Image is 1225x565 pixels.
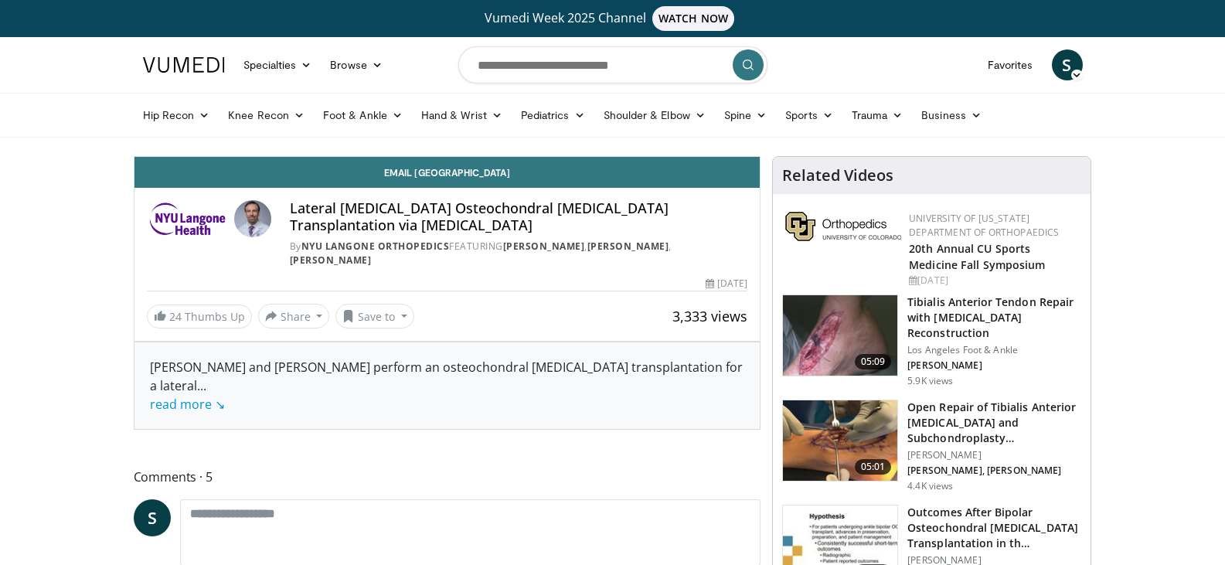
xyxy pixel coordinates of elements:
[290,254,372,267] a: [PERSON_NAME]
[672,307,747,325] span: 3,333 views
[907,400,1081,446] h3: Open Repair of Tibialis Anterior [MEDICAL_DATA] and Subchondroplasty…
[783,400,897,481] img: ba7ee083-3e7d-494b-a94c-1367cc1c6379.150x105_q85_crop-smart_upscale.jpg
[219,100,314,131] a: Knee Recon
[909,274,1078,288] div: [DATE]
[512,100,594,131] a: Pediatrics
[912,100,991,131] a: Business
[783,295,897,376] img: d6fcd825-7515-45e0-8c68-f66d13c71ba5.150x105_q85_crop-smart_upscale.jpg
[150,377,225,413] span: ...
[150,396,225,413] a: read more ↘
[169,309,182,324] span: 24
[785,212,901,241] img: 355603a8-37da-49b6-856f-e00d7e9307d3.png.150x105_q85_autocrop_double_scale_upscale_version-0.2.png
[842,100,913,131] a: Trauma
[587,240,669,253] a: [PERSON_NAME]
[290,200,747,233] h4: Lateral [MEDICAL_DATA] Osteochondral [MEDICAL_DATA] Transplantation via [MEDICAL_DATA]
[147,305,252,328] a: 24 Thumbs Up
[145,6,1080,31] a: Vumedi Week 2025 ChannelWATCH NOW
[321,49,392,80] a: Browse
[134,157,761,188] a: Email [GEOGRAPHIC_DATA]
[234,49,322,80] a: Specialties
[855,354,892,369] span: 05:09
[782,294,1081,387] a: 05:09 Tibialis Anterior Tendon Repair with [MEDICAL_DATA] Reconstruction Los Angeles Foot & Ankle...
[147,200,228,237] img: NYU Langone Orthopedics
[314,100,412,131] a: Foot & Ankle
[1052,49,1083,80] a: S
[782,166,893,185] h4: Related Videos
[907,294,1081,341] h3: Tibialis Anterior Tendon Repair with [MEDICAL_DATA] Reconstruction
[134,467,761,487] span: Comments 5
[909,241,1045,272] a: 20th Annual CU Sports Medicine Fall Symposium
[715,100,776,131] a: Spine
[907,480,953,492] p: 4.4K views
[412,100,512,131] a: Hand & Wrist
[234,200,271,237] img: Avatar
[782,400,1081,492] a: 05:01 Open Repair of Tibialis Anterior [MEDICAL_DATA] and Subchondroplasty… [PERSON_NAME] [PERSON...
[907,505,1081,551] h3: Outcomes After Bipolar Osteochondral [MEDICAL_DATA] Transplantation in th…
[907,359,1081,372] p: [PERSON_NAME]
[978,49,1043,80] a: Favorites
[503,240,585,253] a: [PERSON_NAME]
[909,212,1059,239] a: University of [US_STATE] Department of Orthopaedics
[258,304,330,328] button: Share
[143,57,225,73] img: VuMedi Logo
[907,375,953,387] p: 5.9K views
[594,100,715,131] a: Shoulder & Elbow
[134,499,171,536] a: S
[907,344,1081,356] p: Los Angeles Foot & Ankle
[855,459,892,475] span: 05:01
[134,100,219,131] a: Hip Recon
[706,277,747,291] div: [DATE]
[652,6,734,31] span: WATCH NOW
[776,100,842,131] a: Sports
[907,449,1081,461] p: [PERSON_NAME]
[290,240,747,267] div: By FEATURING , ,
[458,46,767,83] input: Search topics, interventions
[907,465,1081,477] p: [PERSON_NAME], [PERSON_NAME]
[150,358,745,414] div: [PERSON_NAME] and [PERSON_NAME] perform an osteochondral [MEDICAL_DATA] transplantation for a lat...
[335,304,414,328] button: Save to
[301,240,450,253] a: NYU Langone Orthopedics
